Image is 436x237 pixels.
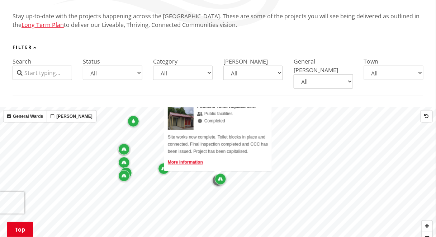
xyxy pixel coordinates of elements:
[197,104,256,110] div: Pookeno Toilet Replacement
[153,57,177,65] label: Category
[294,57,338,74] label: General [PERSON_NAME]
[4,111,47,122] label: General Wards
[168,134,268,155] div: Site works now complete. Toilet blocks in place and connected. Final inspection completed and CCC...
[13,57,31,65] label: Search
[83,57,100,65] label: Status
[13,66,72,80] input: Start typing...
[364,57,379,65] label: Town
[215,173,226,185] div: Map marker
[120,167,132,179] div: Map marker
[118,157,130,168] div: Map marker
[118,170,130,182] div: Map marker
[13,12,423,29] p: Stay up-to-date with the projects happening across the [GEOGRAPHIC_DATA]. These are some of the p...
[22,21,64,29] a: Long Term Plan
[128,116,139,127] div: Map marker
[197,111,256,117] div: Public facilities
[118,144,130,155] div: Map marker
[7,222,33,237] a: Top
[223,57,268,65] label: [PERSON_NAME]
[168,104,214,130] img: Pookeno Toilet Blocks Aug 2024
[197,118,256,124] div: Completed
[168,160,203,165] a: More information
[403,207,429,233] iframe: Messenger Launcher
[212,175,224,186] div: Map marker
[158,163,170,175] div: Map marker
[47,111,96,122] label: [PERSON_NAME]
[421,111,432,122] button: Reset
[13,45,37,50] button: Filter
